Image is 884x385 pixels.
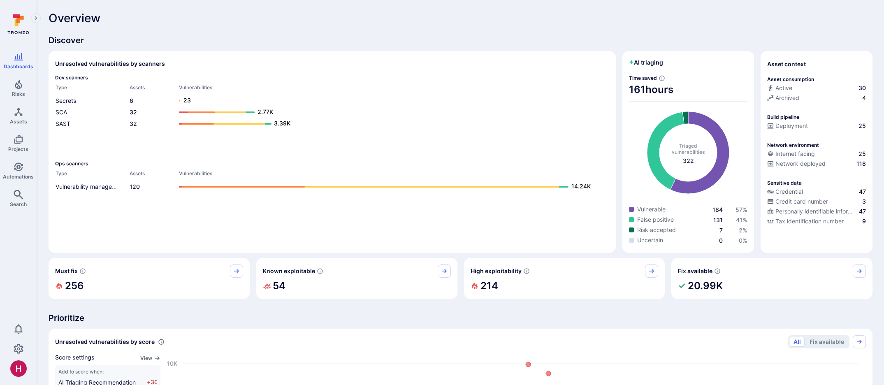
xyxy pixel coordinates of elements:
[767,188,803,196] div: Credential
[10,118,27,125] span: Assets
[736,206,747,213] span: 57 %
[55,353,95,362] span: Score settings
[719,237,723,244] a: 0
[688,278,723,294] h2: 20.99K
[767,188,866,197] div: Evidence indicative of handling user or service credentials
[49,35,872,46] span: Discover
[767,180,802,186] p: Sensitive data
[712,206,723,213] span: 184
[49,312,872,324] span: Prioritize
[179,170,609,180] th: Vulnerabilities
[140,355,160,361] button: View
[637,236,663,244] span: Uncertain
[33,15,39,22] i: Expand navigation menu
[317,268,323,274] svg: Confirmed exploitable by KEV
[55,170,129,180] th: Type
[56,120,70,127] a: SAST
[58,369,157,375] span: Add to score when:
[12,91,25,97] span: Risks
[775,160,826,168] span: Network deployed
[256,258,457,299] div: Known exploitable
[678,267,712,275] span: Fix available
[767,76,814,82] p: Asset consumption
[767,197,828,206] div: Credit card number
[767,84,866,92] a: Active30
[55,84,129,94] th: Type
[629,83,747,96] span: 161 hours
[31,13,41,23] button: Expand navigation menu
[130,109,137,116] a: 32
[10,201,27,207] span: Search
[719,227,723,234] a: 7
[258,108,273,115] text: 2.77K
[713,216,723,223] a: 131
[767,207,857,216] div: Personally identifiable information (PII)
[167,360,177,367] text: 10K
[49,258,250,299] div: Must fix
[274,120,290,127] text: 3.39K
[480,278,498,294] h2: 214
[464,258,665,299] div: High exploitability
[767,84,792,92] div: Active
[55,338,155,346] span: Unresolved vulnerabilities by score
[637,205,666,213] span: Vulnerable
[767,114,799,120] p: Build pipeline
[736,216,747,223] span: 41 %
[179,119,601,129] a: 3.39K
[56,183,125,190] a: Vulnerability management
[739,227,747,234] a: 2%
[49,12,100,25] span: Overview
[471,267,522,275] span: High exploitability
[767,217,844,225] div: Tax identification number
[767,160,866,169] div: Evidence that the asset is packaged and deployed somewhere
[130,97,133,104] a: 6
[79,268,86,274] svg: Risk score >=40 , missed SLA
[767,160,826,168] div: Network deployed
[736,216,747,223] a: 41%
[859,207,866,216] span: 47
[55,74,609,81] span: Dev scanners
[775,94,799,102] span: Archived
[523,268,530,274] svg: EPSS score ≥ 0.7
[179,182,601,192] a: 14.24K
[806,337,848,347] button: Fix available
[767,188,866,196] a: Credential47
[767,94,799,102] div: Archived
[183,97,191,104] text: 23
[10,360,27,377] img: ACg8ocKzQzwPSwOZT_k9C736TfcBpCStqIZdMR9gXOhJgTaH9y_tsw=s96-c
[130,183,140,190] a: 120
[56,109,67,116] a: SCA
[775,197,828,206] span: Credit card number
[858,122,866,130] span: 25
[129,84,179,94] th: Assets
[856,160,866,168] span: 118
[672,143,705,155] span: Triaged vulnerabilities
[767,122,866,132] div: Configured deployment pipeline
[790,337,805,347] button: All
[55,160,609,167] span: Ops scanners
[862,94,866,102] span: 4
[739,237,747,244] a: 0%
[179,107,601,117] a: 2.77K
[862,217,866,225] span: 9
[263,267,315,275] span: Known exploitable
[65,278,84,294] h2: 256
[767,207,866,216] a: Personally identifiable information (PII)47
[659,75,665,81] svg: Estimated based on an average time of 30 mins needed to triage each vulnerability
[767,197,866,207] div: Evidence indicative of processing credit card numbers
[767,217,866,227] div: Evidence indicative of processing tax identification numbers
[767,142,819,148] p: Network environment
[767,197,866,206] a: Credit card number3
[130,120,137,127] a: 32
[629,58,663,67] h2: AI triaging
[767,122,866,130] a: Deployment25
[714,268,721,274] svg: Vulnerabilities with fix available
[767,94,866,104] div: Code repository is archived
[767,150,866,158] a: Internet facing25
[767,94,866,102] a: Archived4
[629,75,657,81] span: Time saved
[129,170,179,180] th: Assets
[775,188,803,196] span: Credential
[637,226,676,234] span: Risk accepted
[179,84,609,94] th: Vulnerabilities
